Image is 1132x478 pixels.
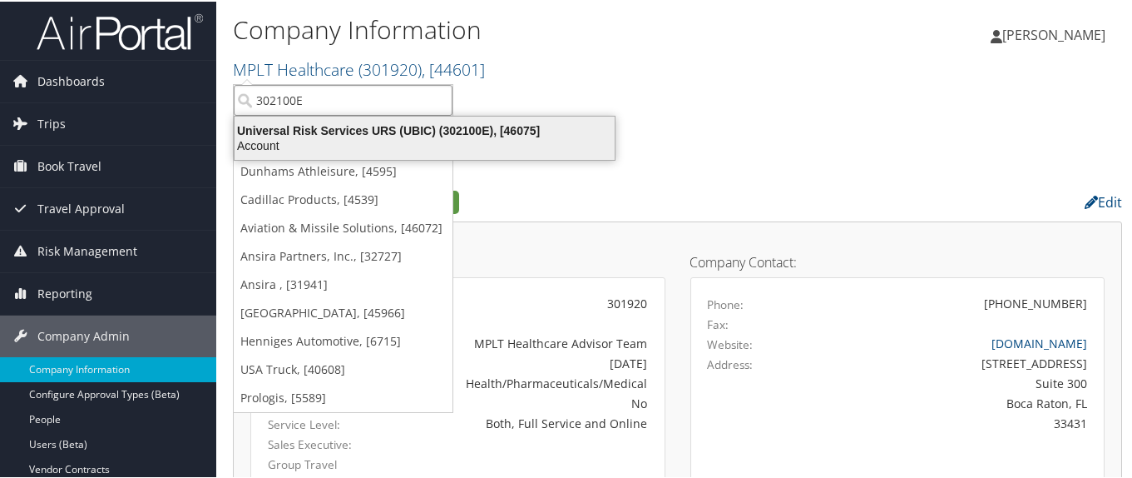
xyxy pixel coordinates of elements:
[708,335,754,351] label: Website:
[233,57,485,79] a: MPLT Healthcare
[403,373,647,391] div: Health/Pharmaceuticals/Medical
[991,8,1122,58] a: [PERSON_NAME]
[37,271,92,313] span: Reporting
[403,353,647,371] div: [DATE]
[708,315,729,331] label: Fax:
[422,57,485,79] span: , [ 44601 ]
[37,11,203,50] img: airportal-logo.png
[1002,24,1105,42] span: [PERSON_NAME]
[358,57,422,79] span: ( 301920 )
[403,293,647,311] div: 301920
[403,393,647,411] div: No
[808,373,1087,391] div: Suite 300
[37,229,137,271] span: Risk Management
[234,83,452,114] input: Search Accounts
[234,354,452,382] a: USA Truck, [40608]
[403,413,647,431] div: Both, Full Service and Online
[233,186,818,214] h2: Company Profile:
[250,254,665,267] h4: Account Details:
[37,187,125,228] span: Travel Approval
[708,295,744,311] label: Phone:
[37,314,130,356] span: Company Admin
[234,241,452,269] a: Ansira Partners, Inc., [32727]
[268,415,378,431] label: Service Level:
[403,333,647,351] div: MPLT Healthcare Advisor Team
[708,355,754,371] label: Address:
[225,122,625,137] div: Universal Risk Services URS (UBIC) (302100E), [46075]
[233,11,826,46] h1: Company Information
[234,156,452,184] a: Dunhams Athleisure, [4595]
[808,393,1087,411] div: Boca Raton, FL
[37,59,105,101] span: Dashboards
[37,102,66,143] span: Trips
[1085,192,1122,210] a: Edit
[234,297,452,326] a: [GEOGRAPHIC_DATA], [45966]
[984,293,1087,311] div: [PHONE_NUMBER]
[234,382,452,411] a: Prologis, [5589]
[234,212,452,241] a: Aviation & Missile Solutions, [46072]
[225,137,625,152] div: Account
[808,353,1087,371] div: [STREET_ADDRESS]
[234,269,452,297] a: Ansira , [31941]
[690,254,1105,267] h4: Company Contact:
[234,326,452,354] a: Henniges Automotive, [6715]
[234,184,452,212] a: Cadillac Products, [4539]
[37,144,101,186] span: Book Travel
[991,334,1087,350] a: [DOMAIN_NAME]
[808,413,1087,431] div: 33431
[268,435,378,451] label: Sales Executive:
